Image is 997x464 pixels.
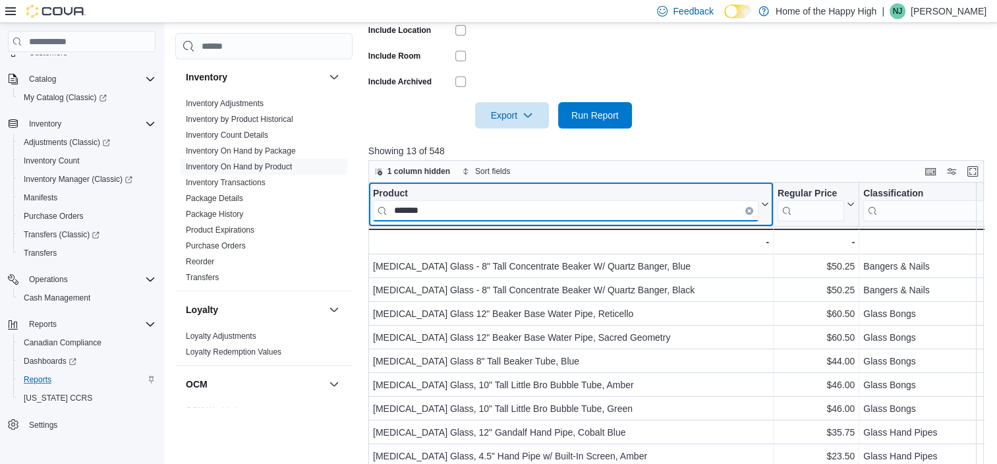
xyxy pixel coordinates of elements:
label: Include Archived [368,76,432,87]
label: Include Location [368,25,431,36]
button: Canadian Compliance [13,333,161,352]
a: Purchase Orders [186,241,246,250]
div: Inventory [175,96,353,291]
span: Dashboards [18,353,156,369]
span: 1 column hidden [387,166,450,177]
span: Reorder [186,256,214,267]
span: Operations [24,272,156,287]
div: Regular Price [778,188,844,200]
span: Sort fields [475,166,510,177]
a: Settings [24,417,63,433]
span: Transfers [186,272,219,283]
button: Cash Management [13,289,161,307]
a: Transfers [186,273,219,282]
span: Manifests [18,190,156,206]
a: Inventory Manager (Classic) [13,170,161,188]
a: Manifests [18,190,63,206]
a: Inventory by Product Historical [186,115,293,124]
img: Cova [26,5,86,18]
span: My Catalog (Classic) [18,90,156,105]
span: Inventory On Hand by Package [186,146,296,156]
span: Purchase Orders [18,208,156,224]
div: - [778,234,855,250]
span: Inventory Count [18,153,156,169]
button: Settings [3,415,161,434]
span: Reports [24,374,51,385]
a: Inventory Manager (Classic) [18,171,138,187]
span: Package Details [186,193,243,204]
span: Operations [29,274,68,285]
button: [US_STATE] CCRS [13,389,161,407]
h3: OCM [186,378,208,391]
div: [MEDICAL_DATA] Glass 8" Tall Beaker Tube, Blue [373,353,769,369]
span: Inventory Count [24,156,80,166]
a: Dashboards [18,353,82,369]
span: Settings [24,417,156,433]
button: Keyboard shortcuts [923,163,938,179]
span: Transfers (Classic) [24,229,100,240]
button: Purchase Orders [13,207,161,225]
p: | [882,3,884,19]
a: Loyalty Redemption Values [186,347,281,357]
button: ProductClear input [373,188,769,221]
div: [MEDICAL_DATA] Glass, 10" Tall Little Bro Bubble Tube, Amber [373,377,769,393]
span: Run Report [571,109,619,122]
a: Package History [186,210,243,219]
div: [MEDICAL_DATA] Glass - 8" Tall Concentrate Beaker W/ Quartz Banger, Blue [373,258,769,274]
h3: Loyalty [186,303,218,316]
div: $35.75 [778,424,855,440]
button: Sort fields [457,163,515,179]
span: [US_STATE] CCRS [24,393,92,403]
span: My Catalog (Classic) [24,92,107,103]
span: Feedback [673,5,713,18]
a: Canadian Compliance [18,335,107,351]
div: $50.25 [778,258,855,274]
div: Loyalty [175,328,353,365]
a: Adjustments (Classic) [18,134,115,150]
span: NJ [893,3,903,19]
button: Loyalty [186,303,324,316]
button: Reports [3,315,161,333]
div: $60.50 [778,330,855,345]
div: - [372,234,769,250]
div: [MEDICAL_DATA] Glass - 8" Tall Concentrate Beaker W/ Quartz Banger, Black [373,282,769,298]
a: Inventory On Hand by Product [186,162,292,171]
span: Inventory Transactions [186,177,266,188]
span: Canadian Compliance [24,337,101,348]
span: Manifests [24,192,57,203]
span: Product Expirations [186,225,254,235]
div: Nissy John [890,3,905,19]
h3: Inventory [186,71,227,84]
a: Purchase Orders [18,208,89,224]
span: Adjustments (Classic) [24,137,110,148]
span: Adjustments (Classic) [18,134,156,150]
button: Operations [3,270,161,289]
p: Home of the Happy High [776,3,876,19]
input: Dark Mode [724,5,752,18]
div: [MEDICAL_DATA] Glass, 4.5" Hand Pipe w/ Built-In Screen, Amber [373,448,769,464]
span: Catalog [24,71,156,87]
span: Cash Management [18,290,156,306]
a: Package Details [186,194,243,203]
button: Regular Price [778,188,855,221]
span: Loyalty Redemption Values [186,347,281,357]
div: Regular Price [778,188,844,221]
a: Reports [18,372,57,388]
a: My Catalog (Classic) [18,90,112,105]
button: Manifests [13,188,161,207]
a: Transfers [18,245,62,261]
button: Run Report [558,102,632,129]
span: Purchase Orders [24,211,84,221]
span: Purchase Orders [186,241,246,251]
span: Reports [18,372,156,388]
button: Enter fullscreen [965,163,981,179]
span: Cash Management [24,293,90,303]
button: Clear input [745,207,753,215]
span: Inventory [24,116,156,132]
span: Inventory On Hand by Product [186,161,292,172]
a: My Catalog (Classic) [13,88,161,107]
a: Inventory Count Details [186,130,268,140]
a: Cash Management [18,290,96,306]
